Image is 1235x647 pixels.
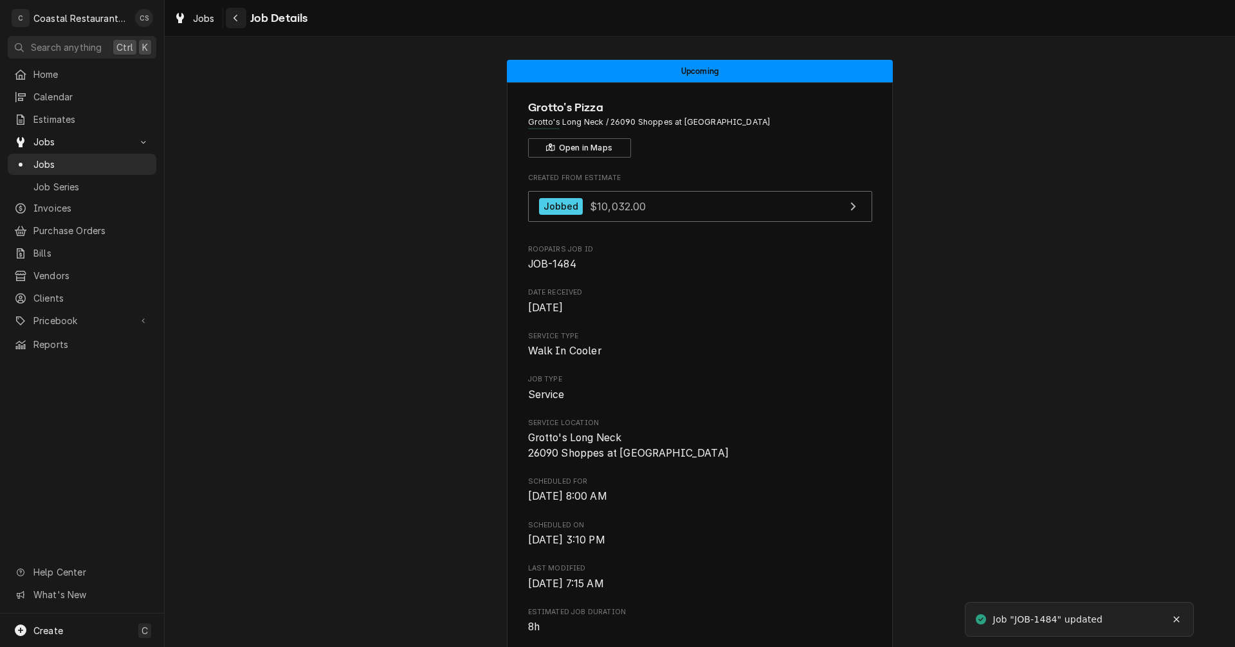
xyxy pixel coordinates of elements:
[528,563,872,591] div: Last Modified
[116,41,133,54] span: Ctrl
[33,113,150,126] span: Estimates
[528,257,872,272] span: Roopairs Job ID
[33,224,150,237] span: Purchase Orders
[528,374,872,402] div: Job Type
[8,64,156,85] a: Home
[528,418,872,461] div: Service Location
[528,489,872,504] span: Scheduled For
[590,199,646,212] span: $10,032.00
[507,60,893,82] div: Status
[8,265,156,286] a: Vendors
[193,12,215,25] span: Jobs
[528,430,872,460] span: Service Location
[528,244,872,272] div: Roopairs Job ID
[528,287,872,298] span: Date Received
[33,625,63,636] span: Create
[8,86,156,107] a: Calendar
[8,154,156,175] a: Jobs
[528,173,872,228] div: Created From Estimate
[528,477,872,504] div: Scheduled For
[33,90,150,104] span: Calendar
[528,619,872,635] span: Estimated Job Duration
[8,176,156,197] a: Job Series
[528,331,872,359] div: Service Type
[528,374,872,385] span: Job Type
[681,67,718,75] span: Upcoming
[8,310,156,331] a: Go to Pricebook
[31,41,102,54] span: Search anything
[528,244,872,255] span: Roopairs Job ID
[528,576,872,592] span: Last Modified
[8,584,156,605] a: Go to What's New
[142,41,148,54] span: K
[528,191,872,223] a: View Estimate
[33,246,150,260] span: Bills
[8,197,156,219] a: Invoices
[528,534,605,546] span: [DATE] 3:10 PM
[226,8,246,28] button: Navigate back
[528,116,872,128] span: Address
[8,334,156,355] a: Reports
[12,9,30,27] div: C
[528,432,729,459] span: Grotto's Long Neck 26090 Shoppes at [GEOGRAPHIC_DATA]
[528,578,604,590] span: [DATE] 7:15 AM
[33,565,149,579] span: Help Center
[528,563,872,574] span: Last Modified
[528,607,872,635] div: Estimated Job Duration
[33,314,131,327] span: Pricebook
[33,338,150,351] span: Reports
[135,9,153,27] div: Chris Sockriter's Avatar
[993,613,1105,626] div: Job "JOB-1484" updated
[33,12,128,25] div: Coastal Restaurant Repair
[528,477,872,487] span: Scheduled For
[8,242,156,264] a: Bills
[528,138,631,158] button: Open in Maps
[33,68,150,81] span: Home
[135,9,153,27] div: CS
[8,561,156,583] a: Go to Help Center
[246,10,308,27] span: Job Details
[528,345,601,357] span: Walk In Cooler
[33,135,131,149] span: Jobs
[8,220,156,241] a: Purchase Orders
[528,99,872,158] div: Client Information
[528,490,607,502] span: [DATE] 8:00 AM
[169,8,220,29] a: Jobs
[33,588,149,601] span: What's New
[8,287,156,309] a: Clients
[528,287,872,315] div: Date Received
[528,418,872,428] span: Service Location
[33,158,150,171] span: Jobs
[528,520,872,548] div: Scheduled On
[528,258,576,270] span: JOB-1484
[33,269,150,282] span: Vendors
[528,607,872,617] span: Estimated Job Duration
[33,180,150,194] span: Job Series
[539,198,583,215] div: Jobbed
[528,99,872,116] span: Name
[528,533,872,548] span: Scheduled On
[33,291,150,305] span: Clients
[528,388,565,401] span: Service
[528,302,563,314] span: [DATE]
[528,300,872,316] span: Date Received
[528,387,872,403] span: Job Type
[8,109,156,130] a: Estimates
[33,201,150,215] span: Invoices
[528,331,872,342] span: Service Type
[8,36,156,59] button: Search anythingCtrlK
[528,621,540,633] span: 8h
[528,520,872,531] span: Scheduled On
[528,343,872,359] span: Service Type
[8,131,156,152] a: Go to Jobs
[142,624,148,637] span: C
[528,173,872,183] span: Created From Estimate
